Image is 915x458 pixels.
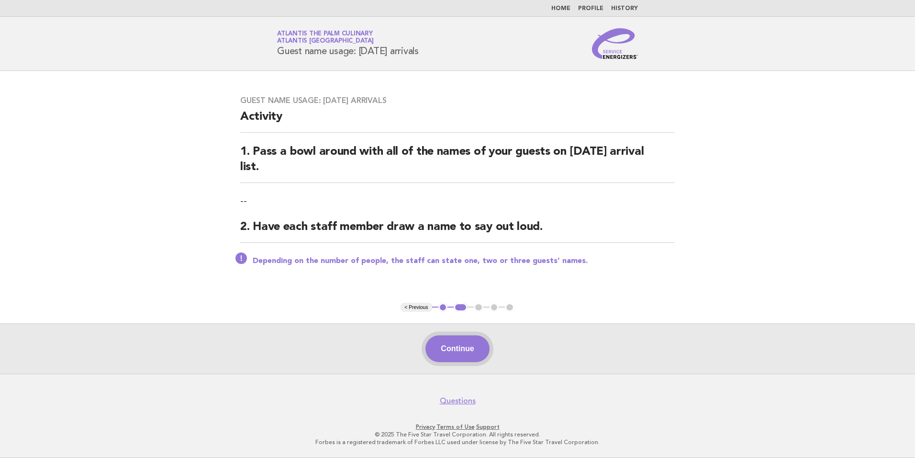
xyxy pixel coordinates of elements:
[240,219,675,243] h2: 2. Have each staff member draw a name to say out loud.
[551,6,570,11] a: Home
[277,38,374,45] span: Atlantis [GEOGRAPHIC_DATA]
[277,31,419,56] h1: Guest name usage: [DATE] arrivals
[240,195,675,208] p: --
[578,6,603,11] a: Profile
[476,424,500,430] a: Support
[165,423,750,431] p: · ·
[438,303,448,312] button: 1
[416,424,435,430] a: Privacy
[277,31,374,44] a: Atlantis The Palm CulinaryAtlantis [GEOGRAPHIC_DATA]
[440,396,476,406] a: Questions
[454,303,468,312] button: 2
[436,424,475,430] a: Terms of Use
[165,438,750,446] p: Forbes is a registered trademark of Forbes LLC used under license by The Five Star Travel Corpora...
[165,431,750,438] p: © 2025 The Five Star Travel Corporation. All rights reserved.
[240,144,675,183] h2: 1. Pass a bowl around with all of the names of your guests on [DATE] arrival list.
[240,109,675,133] h2: Activity
[611,6,638,11] a: History
[401,303,432,312] button: < Previous
[253,256,675,266] p: Depending on the number of people, the staff can state one, two or three guests’ names.
[240,96,675,105] h3: Guest name usage: [DATE] arrivals
[592,28,638,59] img: Service Energizers
[425,335,489,362] button: Continue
